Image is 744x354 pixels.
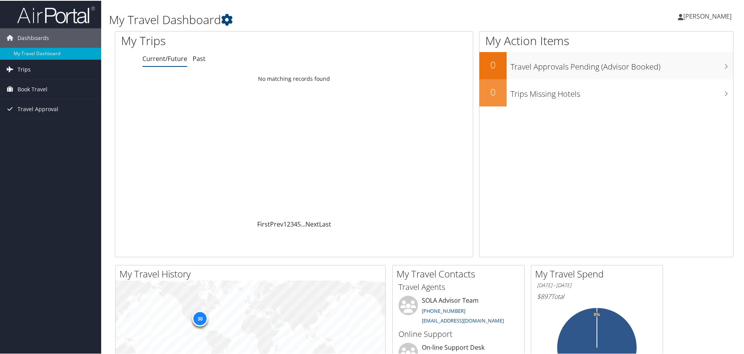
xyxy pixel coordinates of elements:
a: 0Travel Approvals Pending (Advisor Booked) [479,51,733,78]
span: $897 [537,291,551,300]
h2: My Travel History [119,267,385,280]
a: 4 [294,219,297,228]
a: Last [319,219,331,228]
h6: [DATE] - [DATE] [537,281,657,288]
span: Trips [18,59,31,78]
div: 30 [192,310,208,326]
li: SOLA Advisor Team [395,295,522,327]
tspan: 0% [594,312,600,316]
a: 1 [283,219,287,228]
a: 2 [287,219,290,228]
h1: My Action Items [479,32,733,48]
span: [PERSON_NAME] [683,11,732,20]
a: Prev [270,219,283,228]
span: Dashboards [18,28,49,47]
h2: 0 [479,85,507,98]
h3: Trips Missing Hotels [511,84,733,99]
a: Past [193,54,205,62]
h3: Travel Agents [398,281,518,292]
h1: My Travel Dashboard [109,11,529,27]
a: 0Trips Missing Hotels [479,78,733,106]
h1: My Trips [121,32,318,48]
h6: Total [537,291,657,300]
h3: Online Support [398,328,518,339]
h2: My Travel Contacts [397,267,524,280]
a: 3 [290,219,294,228]
a: [PHONE_NUMBER] [422,307,465,314]
span: Book Travel [18,79,47,98]
a: [PERSON_NAME] [678,4,739,27]
span: Travel Approval [18,99,58,118]
a: Current/Future [142,54,187,62]
a: 5 [297,219,301,228]
h3: Travel Approvals Pending (Advisor Booked) [511,57,733,71]
img: airportal-logo.png [17,5,95,23]
a: [EMAIL_ADDRESS][DOMAIN_NAME] [422,316,504,323]
span: … [301,219,305,228]
a: Next [305,219,319,228]
a: First [257,219,270,228]
td: No matching records found [115,71,473,85]
h2: My Travel Spend [535,267,663,280]
h2: 0 [479,58,507,71]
